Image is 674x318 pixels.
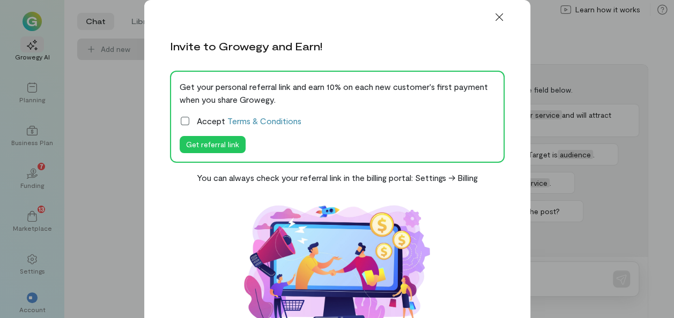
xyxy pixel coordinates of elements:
a: Terms & Conditions [227,116,301,126]
div: Get your personal referral link and earn 10% on each new customer's first payment when you share ... [180,80,495,106]
button: Get referral link [180,136,246,153]
div: Invite to Growegy and Earn! [170,39,322,54]
span: Accept [197,115,301,127]
div: You can always check your referral link in the billing portal: Settings -> Billing [197,171,478,184]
